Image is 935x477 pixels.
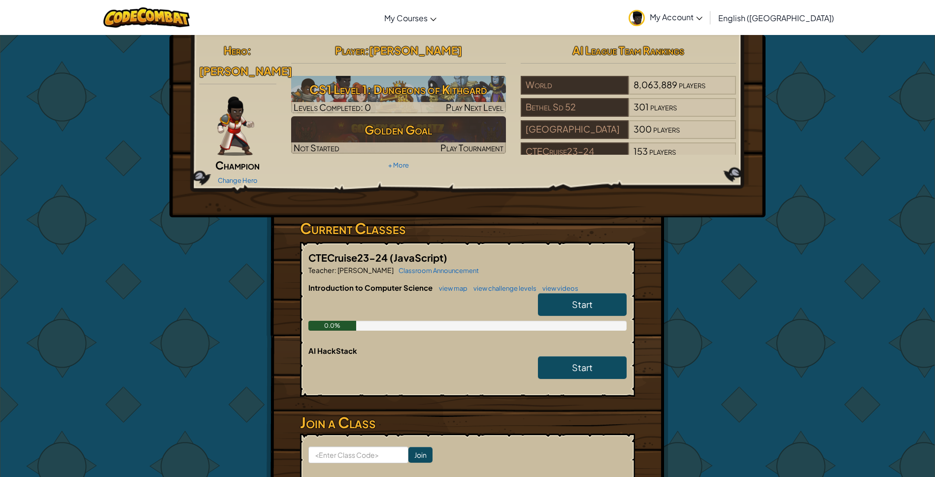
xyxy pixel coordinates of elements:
[572,299,593,310] span: Start
[334,266,336,274] span: :
[650,101,677,112] span: players
[218,176,258,184] a: Change Hero
[291,116,506,154] a: Golden GoalNot StartedPlay Tournament
[538,356,627,379] a: Start
[434,284,467,292] a: view map
[291,76,506,113] img: CS1 Level 1: Dungeons of Kithgard
[679,79,705,90] span: players
[440,142,503,153] span: Play Tournament
[718,13,834,23] span: English ([GEOGRAPHIC_DATA])
[521,85,736,97] a: World8,063,889players
[634,101,649,112] span: 301
[521,152,736,163] a: CTECruise23-24153players
[308,321,356,331] div: 0.0%
[624,2,707,33] a: My Account
[572,362,593,373] span: Start
[388,161,409,169] a: + More
[521,130,736,141] a: [GEOGRAPHIC_DATA]300players
[521,120,628,139] div: [GEOGRAPHIC_DATA]
[369,43,462,57] span: [PERSON_NAME]
[291,119,506,141] h3: Golden Goal
[379,4,441,31] a: My Courses
[468,284,536,292] a: view challenge levels
[291,78,506,101] h3: CS1 Level 1: Dungeons of Kithgard
[308,346,357,355] span: AI HackStack
[308,251,390,264] span: CTECruise23-24
[521,98,628,117] div: Bethel Sd 52
[653,123,680,135] span: players
[294,102,371,113] span: Levels Completed: 0
[335,43,365,57] span: Player
[650,12,702,22] span: My Account
[300,411,635,434] h3: Join a Class
[308,283,434,292] span: Introduction to Computer Science
[308,266,334,274] span: Teacher
[572,43,684,57] span: AI League Team Rankings
[629,10,645,26] img: avatar
[521,76,628,95] div: World
[291,76,506,113] a: Play Next Level
[390,251,447,264] span: (JavaScript)
[634,79,677,90] span: 8,063,889
[300,217,635,239] h3: Current Classes
[649,145,676,157] span: players
[446,102,503,113] span: Play Next Level
[224,43,247,57] span: Hero
[103,7,190,28] img: CodeCombat logo
[521,107,736,119] a: Bethel Sd 52301players
[215,158,260,172] span: Champion
[384,13,428,23] span: My Courses
[394,267,479,274] a: Classroom Announcement
[634,123,652,135] span: 300
[217,97,254,156] img: champion-pose.png
[634,145,648,157] span: 153
[294,142,339,153] span: Not Started
[291,116,506,154] img: Golden Goal
[336,266,394,274] span: [PERSON_NAME]
[537,284,578,292] a: view videos
[521,142,628,161] div: CTECruise23-24
[365,43,369,57] span: :
[408,447,433,463] input: Join
[247,43,251,57] span: :
[308,446,408,463] input: <Enter Class Code>
[199,64,292,78] span: [PERSON_NAME]
[713,4,839,31] a: English ([GEOGRAPHIC_DATA])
